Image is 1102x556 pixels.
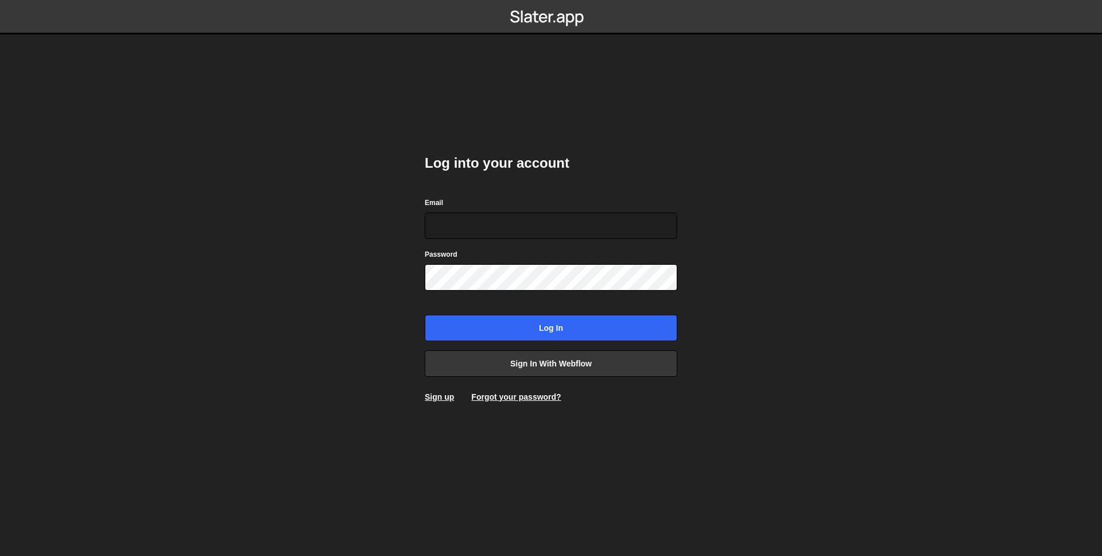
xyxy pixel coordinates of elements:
[425,249,457,260] label: Password
[425,154,677,172] h2: Log into your account
[425,350,677,377] a: Sign in with Webflow
[471,392,561,401] a: Forgot your password?
[425,315,677,341] input: Log in
[425,197,443,208] label: Email
[425,392,454,401] a: Sign up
